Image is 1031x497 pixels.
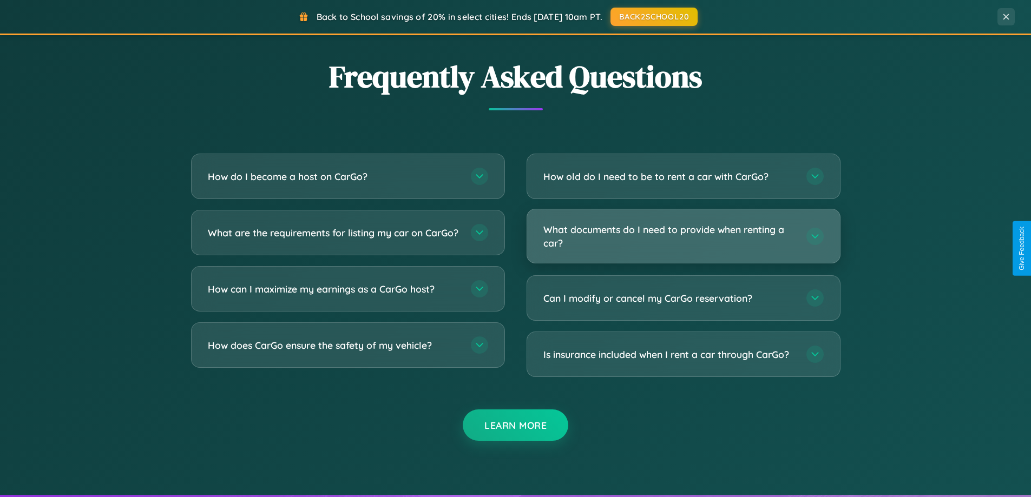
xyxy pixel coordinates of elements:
[543,223,796,249] h3: What documents do I need to provide when renting a car?
[610,8,698,26] button: BACK2SCHOOL20
[208,282,460,296] h3: How can I maximize my earnings as a CarGo host?
[543,291,796,305] h3: Can I modify or cancel my CarGo reservation?
[543,170,796,183] h3: How old do I need to be to rent a car with CarGo?
[208,226,460,240] h3: What are the requirements for listing my car on CarGo?
[208,170,460,183] h3: How do I become a host on CarGo?
[208,339,460,352] h3: How does CarGo ensure the safety of my vehicle?
[463,409,568,441] button: Learn More
[317,11,602,22] span: Back to School savings of 20% in select cities! Ends [DATE] 10am PT.
[543,348,796,361] h3: Is insurance included when I rent a car through CarGo?
[191,56,840,97] h2: Frequently Asked Questions
[1018,227,1026,270] div: Give Feedback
